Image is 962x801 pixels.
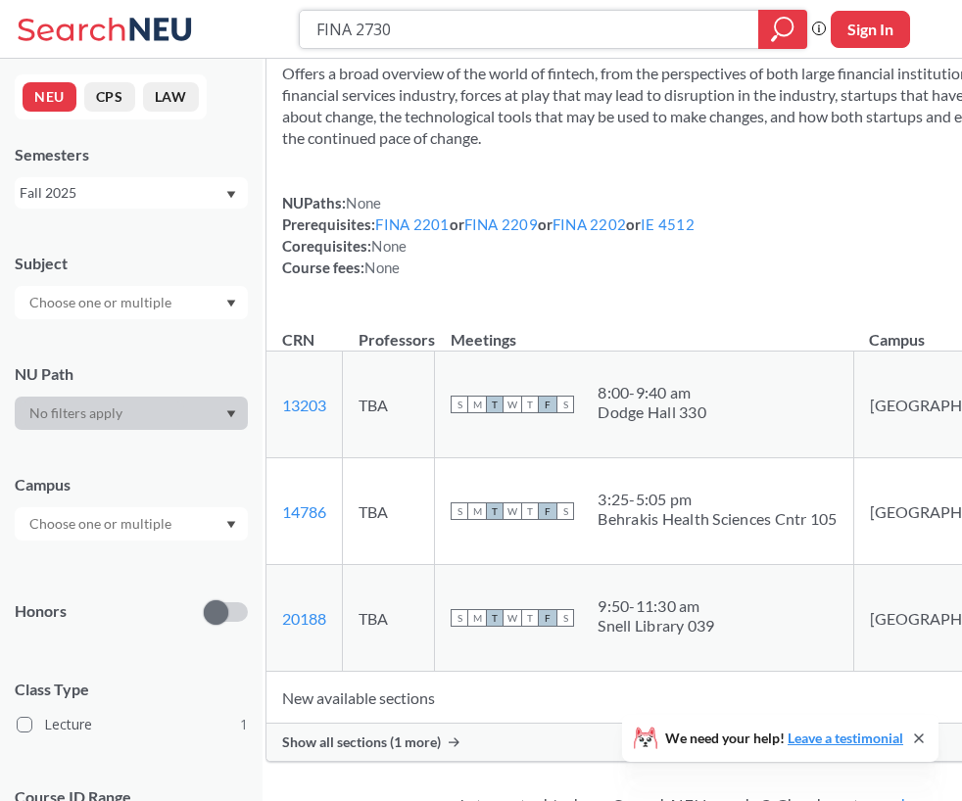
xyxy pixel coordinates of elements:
[282,502,326,521] a: 14786
[598,596,714,616] div: 9:50 - 11:30 am
[226,300,236,307] svg: Dropdown arrow
[15,177,248,209] div: Fall 2025Dropdown arrow
[15,144,248,165] div: Semesters
[641,215,695,233] a: IE 4512
[504,609,521,627] span: W
[468,502,486,520] span: M
[346,194,381,212] span: None
[375,215,449,233] a: FINA 2201
[486,502,504,520] span: T
[831,11,910,48] button: Sign In
[486,396,504,413] span: T
[20,182,224,204] div: Fall 2025
[15,600,67,623] p: Honors
[15,286,248,319] div: Dropdown arrow
[282,609,326,628] a: 20188
[521,609,539,627] span: T
[451,502,468,520] span: S
[556,396,574,413] span: S
[20,512,184,536] input: Choose one or multiple
[343,565,435,672] td: TBA
[788,730,903,746] a: Leave a testimonial
[17,712,248,737] label: Lecture
[598,509,837,529] div: Behrakis Health Sciences Cntr 105
[758,10,807,49] div: magnifying glass
[539,609,556,627] span: F
[15,474,248,495] div: Campus
[451,396,468,413] span: S
[435,309,853,352] th: Meetings
[226,410,236,418] svg: Dropdown arrow
[598,490,837,509] div: 3:25 - 5:05 pm
[343,458,435,565] td: TBA
[504,396,521,413] span: W
[282,329,314,351] div: CRN
[556,609,574,627] span: S
[598,616,714,636] div: Snell Library 039
[143,82,199,112] button: LAW
[598,402,706,422] div: Dodge Hall 330
[539,502,556,520] span: F
[665,731,903,745] span: We need your help!
[226,521,236,529] svg: Dropdown arrow
[468,396,486,413] span: M
[539,396,556,413] span: F
[15,253,248,274] div: Subject
[15,397,248,430] div: Dropdown arrow
[553,215,626,233] a: FINA 2202
[15,679,248,700] span: Class Type
[364,259,400,276] span: None
[598,383,706,402] div: 8:00 - 9:40 am
[556,502,574,520] span: S
[771,16,794,43] svg: magnifying glass
[15,363,248,385] div: NU Path
[343,352,435,458] td: TBA
[521,396,539,413] span: T
[84,82,135,112] button: CPS
[226,191,236,199] svg: Dropdown arrow
[240,714,248,735] span: 1
[343,309,435,352] th: Professors
[282,733,441,751] span: Show all sections (1 more)
[282,396,326,414] a: 13203
[504,502,521,520] span: W
[23,82,76,112] button: NEU
[314,13,745,46] input: Class, professor, course number, "phrase"
[468,609,486,627] span: M
[15,507,248,541] div: Dropdown arrow
[20,291,184,314] input: Choose one or multiple
[486,609,504,627] span: T
[371,237,407,255] span: None
[451,609,468,627] span: S
[521,502,539,520] span: T
[282,192,695,278] div: NUPaths: Prerequisites: or or or Corequisites: Course fees:
[464,215,538,233] a: FINA 2209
